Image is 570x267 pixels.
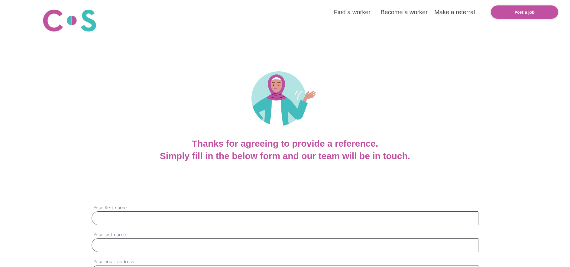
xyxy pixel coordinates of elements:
label: Your email address [92,258,478,265]
b: Post a job [514,10,535,15]
a: Make a referral [434,9,475,15]
a: Find a worker [334,9,371,15]
label: Your first name [92,204,478,211]
a: Become a worker [381,9,428,15]
b: Thanks for agreeing to provide a reference. [192,138,378,148]
b: Simply fill in the below form and our team will be in touch. [160,151,410,161]
label: Your last name [92,231,478,238]
a: Post a job [491,5,558,19]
